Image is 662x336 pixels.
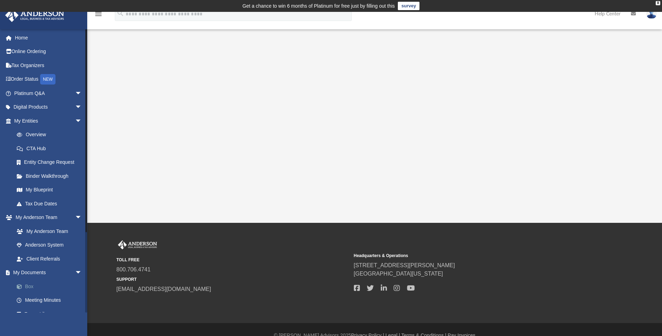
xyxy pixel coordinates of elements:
a: Forms Library [10,307,89,321]
span: arrow_drop_down [75,211,89,225]
a: My Anderson Team [10,224,85,238]
a: My Blueprint [10,183,89,197]
a: Home [5,31,92,45]
a: Digital Productsarrow_drop_down [5,100,92,114]
a: Online Ordering [5,45,92,59]
a: My Documentsarrow_drop_down [5,266,92,280]
a: Tax Due Dates [10,197,92,211]
a: Binder Walkthrough [10,169,92,183]
a: Tax Organizers [5,58,92,72]
a: [GEOGRAPHIC_DATA][US_STATE] [354,271,443,277]
div: close [656,1,660,5]
div: Get a chance to win 6 months of Platinum for free just by filling out this [243,2,395,10]
span: arrow_drop_down [75,100,89,115]
span: arrow_drop_down [75,114,89,128]
div: NEW [40,74,55,85]
a: Box [10,279,92,293]
small: TOLL FREE [117,257,349,263]
a: [STREET_ADDRESS][PERSON_NAME] [354,262,455,268]
a: menu [94,13,103,18]
span: arrow_drop_down [75,86,89,101]
a: survey [398,2,419,10]
i: menu [94,10,103,18]
a: Platinum Q&Aarrow_drop_down [5,86,92,100]
a: Entity Change Request [10,155,92,169]
img: Anderson Advisors Platinum Portal [117,240,158,249]
a: My Entitiesarrow_drop_down [5,114,92,128]
a: My Anderson Teamarrow_drop_down [5,211,89,225]
a: [EMAIL_ADDRESS][DOMAIN_NAME] [117,286,211,292]
a: CTA Hub [10,141,92,155]
a: 800.706.4741 [117,266,151,272]
span: arrow_drop_down [75,266,89,280]
a: Meeting Minutes [10,293,92,307]
small: SUPPORT [117,276,349,283]
a: Anderson System [10,238,89,252]
img: User Pic [646,9,657,19]
a: Client Referrals [10,252,89,266]
a: Order StatusNEW [5,72,92,87]
a: Overview [10,128,92,142]
img: Anderson Advisors Platinum Portal [3,8,66,22]
small: Headquarters & Operations [354,253,586,259]
i: search [117,9,124,17]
